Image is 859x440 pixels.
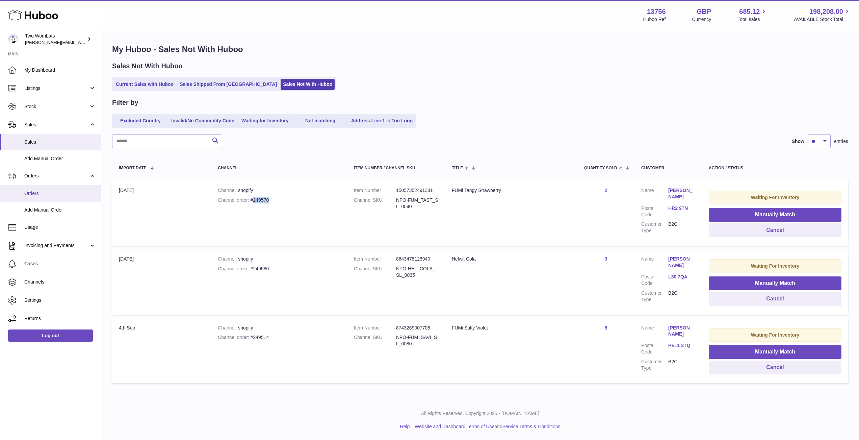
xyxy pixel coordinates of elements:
span: AVAILABLE Stock Total [794,16,851,23]
td: 4th Sep [112,318,211,383]
a: Address Line 1 is Too Long [349,115,415,126]
a: PE11 3TQ [668,342,695,349]
div: Customer [641,166,695,170]
strong: Waiting For Inventory [751,332,799,338]
strong: Waiting For Inventory [751,195,799,200]
dt: Customer Type [641,221,668,234]
a: 3 [605,256,607,262]
span: Stock [24,103,89,110]
dd: NPO-FUM_TAST_SL_0040 [396,197,438,210]
p: All Rights Reserved. Copyright 2025 - [DOMAIN_NAME] [107,410,854,417]
a: Waiting for Inventory [238,115,292,126]
div: Two Wombats [25,33,86,46]
dd: 8643478126940 [396,256,438,262]
a: Sales Shipped From [GEOGRAPHIC_DATA] [177,79,279,90]
span: Returns [24,315,96,322]
div: Item Number / Channel SKU [354,166,438,170]
a: 198,208.00 AVAILABLE Stock Total [794,7,851,23]
span: Channels [24,279,96,285]
span: Orders [24,190,96,197]
label: Show [792,138,804,145]
dt: Name [641,256,668,270]
span: Sales [24,122,89,128]
h1: My Huboo - Sales Not With Huboo [112,44,848,55]
span: Cases [24,261,96,267]
a: Website and Dashboard Terms of Use [415,424,494,429]
span: Settings [24,297,96,303]
a: Current Sales with Huboo [113,79,176,90]
dt: Item Number [354,256,396,262]
a: Help [400,424,410,429]
td: [DATE] [112,180,211,246]
a: Sales Not With Huboo [281,79,335,90]
dd: B2C [668,290,695,303]
img: alan@twowombats.com [8,34,18,44]
div: shopify [218,256,340,262]
span: My Dashboard [24,67,96,73]
a: 2 [605,188,607,193]
div: shopify [218,187,340,194]
dt: Channel SKU [354,334,396,347]
dt: Channel SKU [354,197,396,210]
strong: GBP [697,7,711,16]
dd: B2C [668,221,695,234]
a: HR2 9TN [668,205,695,212]
div: shopify [218,325,340,331]
button: Manually Match [709,276,841,290]
strong: Channel order [218,197,251,203]
div: #249570 [218,197,340,203]
strong: Channel [218,188,238,193]
span: Title [452,166,463,170]
dt: Postal Code [641,274,668,287]
span: [PERSON_NAME][EMAIL_ADDRESS][DOMAIN_NAME] [25,40,135,45]
div: #249580 [218,266,340,272]
a: [PERSON_NAME] [668,325,695,338]
div: FUMi Salty Violet [452,325,571,331]
button: Cancel [709,223,841,237]
a: Excluded Country [113,115,167,126]
div: Helwit Cola [452,256,571,262]
span: Listings [24,85,89,92]
a: Not matching [293,115,347,126]
a: 8 [605,325,607,331]
strong: Channel [218,256,238,262]
button: Cancel [709,361,841,374]
span: Add Manual Order [24,155,96,162]
span: entries [834,138,848,145]
dt: Postal Code [641,342,668,355]
strong: Channel [218,325,238,331]
a: Invalid/No Commodity Code [169,115,237,126]
dt: Name [641,187,668,202]
span: Add Manual Order [24,207,96,213]
a: [PERSON_NAME] [668,187,695,200]
div: FUMi Tangy Strawberry [452,187,571,194]
h2: Filter by [112,98,138,107]
dd: B2C [668,359,695,371]
div: Action / Status [709,166,841,170]
dt: Name [641,325,668,339]
span: Quantity Sold [584,166,617,170]
span: 198,208.00 [809,7,843,16]
strong: Channel order [218,266,251,271]
dd: NPO-FUM_SAVI_SL_0080 [396,334,438,347]
h2: Sales Not With Huboo [112,62,183,71]
span: Orders [24,173,89,179]
div: Channel [218,166,340,170]
dt: Item Number [354,325,396,331]
li: and [412,423,560,430]
dt: Postal Code [641,205,668,218]
dd: NPO-HEL_COLA_SL_0035 [396,266,438,278]
dt: Item Number [354,187,396,194]
span: 685.12 [739,7,760,16]
td: [DATE] [112,249,211,314]
dd: 8743269007708 [396,325,438,331]
button: Manually Match [709,345,841,359]
dt: Customer Type [641,359,668,371]
span: Import date [119,166,147,170]
a: 685.12 Total sales [737,7,767,23]
div: #249514 [218,334,340,341]
span: Usage [24,224,96,230]
button: Manually Match [709,208,841,222]
div: Currency [692,16,711,23]
span: Total sales [737,16,767,23]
